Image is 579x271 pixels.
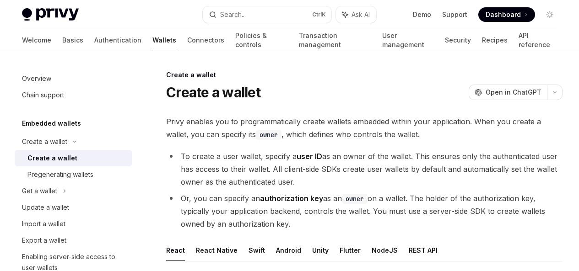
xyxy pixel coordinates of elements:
[27,169,93,180] div: Pregenerating wallets
[15,70,132,87] a: Overview
[22,8,79,21] img: light logo
[196,239,238,261] button: React Native
[312,11,326,18] span: Ctrl K
[22,218,65,229] div: Import a wallet
[340,239,361,261] button: Flutter
[542,7,557,22] button: Toggle dark mode
[482,29,508,51] a: Recipes
[166,70,563,80] div: Create a wallet
[336,6,376,23] button: Ask AI
[166,115,563,141] span: Privy enables you to programmatically create wallets embedded within your application. When you c...
[15,87,132,103] a: Chain support
[442,10,467,19] a: Support
[22,186,57,197] div: Get a wallet
[235,29,288,51] a: Policies & controls
[15,232,132,249] a: Export a wallet
[22,235,66,246] div: Export a wallet
[276,239,301,261] button: Android
[166,192,563,230] li: Or, you can specify an as an on a wallet. The holder of the authorization key, typically your app...
[342,194,368,204] code: owner
[445,29,471,51] a: Security
[27,153,77,164] div: Create a wallet
[486,88,541,97] span: Open in ChatGPT
[22,29,51,51] a: Welcome
[469,85,547,100] button: Open in ChatGPT
[15,166,132,183] a: Pregenerating wallets
[15,216,132,232] a: Import a wallet
[22,90,64,101] div: Chain support
[409,239,438,261] button: REST API
[413,10,431,19] a: Demo
[203,6,331,23] button: Search...CtrlK
[94,29,141,51] a: Authentication
[220,9,246,20] div: Search...
[382,29,434,51] a: User management
[22,73,51,84] div: Overview
[352,10,370,19] span: Ask AI
[22,136,67,147] div: Create a wallet
[152,29,176,51] a: Wallets
[15,199,132,216] a: Update a wallet
[166,150,563,188] li: To create a user wallet, specify a as an owner of the wallet. This ensures only the authenticated...
[312,239,329,261] button: Unity
[478,7,535,22] a: Dashboard
[372,239,398,261] button: NodeJS
[249,239,265,261] button: Swift
[297,152,322,161] strong: user ID
[187,29,224,51] a: Connectors
[166,84,260,101] h1: Create a wallet
[22,118,81,129] h5: Embedded wallets
[256,130,281,140] code: owner
[62,29,83,51] a: Basics
[15,150,132,166] a: Create a wallet
[486,10,521,19] span: Dashboard
[260,194,323,203] strong: authorization key
[166,239,185,261] button: React
[22,202,69,213] div: Update a wallet
[519,29,557,51] a: API reference
[299,29,372,51] a: Transaction management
